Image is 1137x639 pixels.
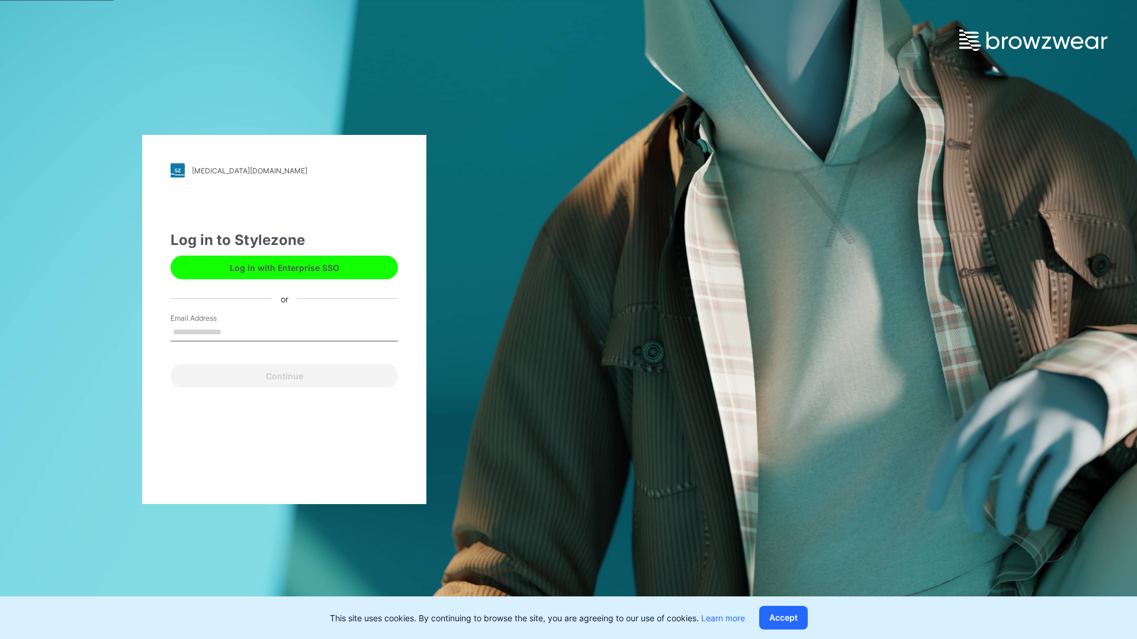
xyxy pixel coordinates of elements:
[171,230,398,251] div: Log in to Stylezone
[192,166,307,175] div: [MEDICAL_DATA][DOMAIN_NAME]
[701,613,745,623] a: Learn more
[171,163,185,177] img: stylezone-logo.562084cfcfab977791bfbf7441f1a819.svg
[330,612,745,624] p: This site uses cookies. By continuing to browse the site, you are agreeing to our use of cookies.
[171,313,253,324] label: Email Address
[271,292,298,305] div: or
[171,256,398,279] button: Log in with Enterprise SSO
[171,163,398,177] a: [MEDICAL_DATA][DOMAIN_NAME]
[759,606,808,630] button: Accept
[959,30,1107,51] img: browzwear-logo.e42bd6dac1945053ebaf764b6aa21510.svg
